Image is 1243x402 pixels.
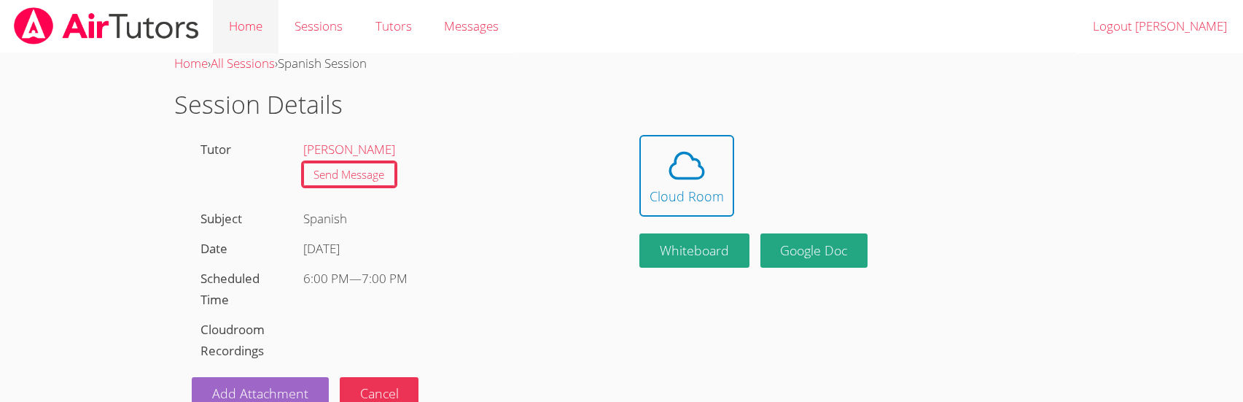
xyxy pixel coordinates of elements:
[303,268,596,290] div: —
[200,270,260,308] label: Scheduled Time
[295,204,604,234] div: Spanish
[760,233,868,268] a: Google Doc
[639,135,734,217] button: Cloud Room
[200,240,227,257] label: Date
[211,55,275,71] a: All Sessions
[650,186,724,206] div: Cloud Room
[200,321,265,359] label: Cloudroom Recordings
[200,210,242,227] label: Subject
[303,239,596,260] div: [DATE]
[174,53,1069,74] div: › ›
[278,55,367,71] span: Spanish Session
[174,86,1069,123] h1: Session Details
[200,141,231,158] label: Tutor
[174,55,208,71] a: Home
[639,233,749,268] button: Whiteboard
[303,163,396,187] a: Send Message
[303,270,349,287] span: 6:00 PM
[303,141,395,158] a: [PERSON_NAME]
[362,270,408,287] span: 7:00 PM
[12,7,200,45] img: airtutors_banner-c4298cdbf04f3fff15de1276eac7730deb9818008684d7c2e4769d2f7ddbe033.png
[444,18,499,34] span: Messages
